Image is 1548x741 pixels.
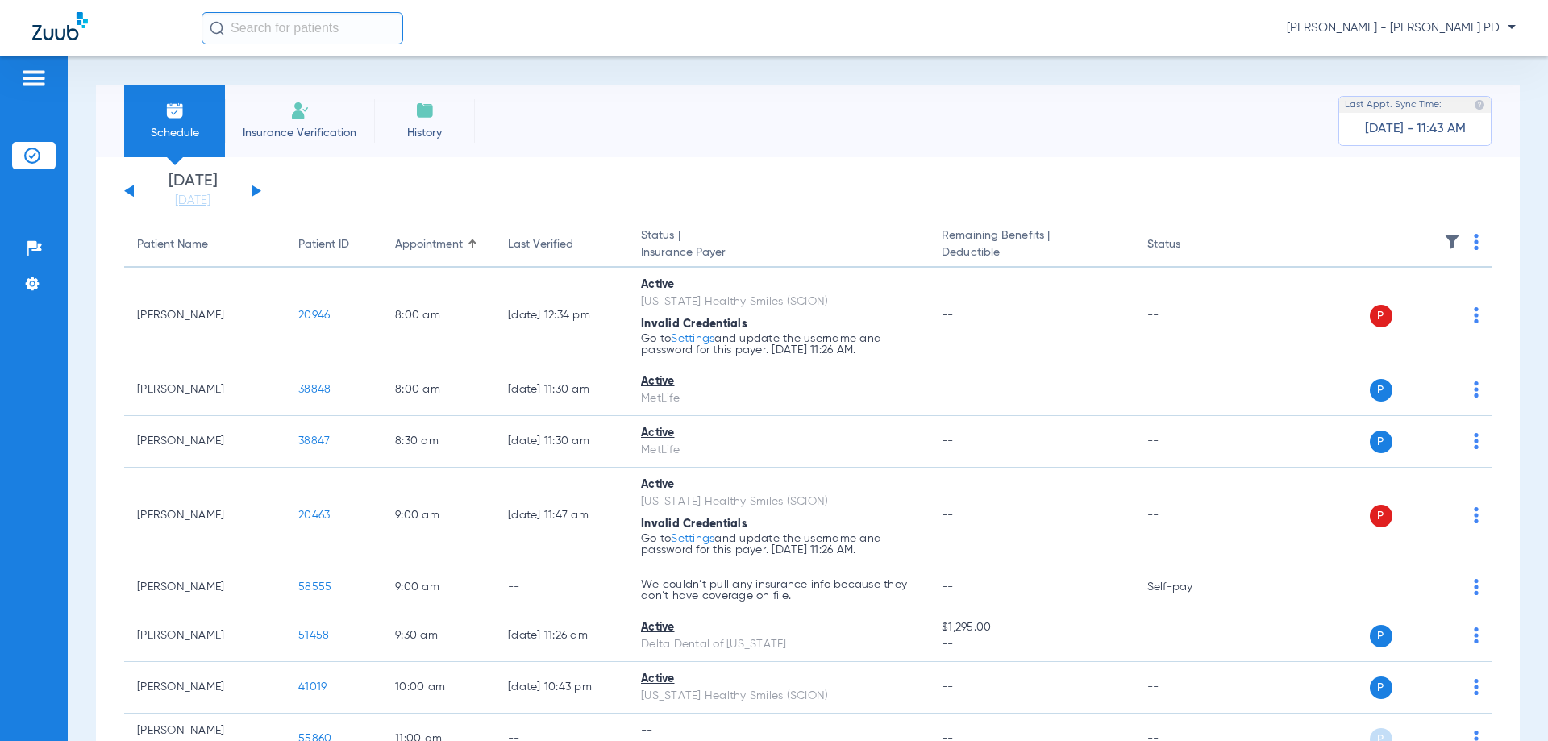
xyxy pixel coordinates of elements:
span: -- [942,681,954,693]
span: -- [942,581,954,593]
a: Settings [671,333,714,344]
span: -- [942,310,954,321]
p: Go to and update the username and password for this payer. [DATE] 11:26 AM. [641,533,916,556]
td: 8:00 AM [382,268,495,364]
span: Invalid Credentials [641,518,747,530]
div: [US_STATE] Healthy Smiles (SCION) [641,293,916,310]
td: [PERSON_NAME] [124,364,285,416]
div: Patient Name [137,236,273,253]
span: $1,295.00 [942,619,1121,636]
span: 38847 [298,435,330,447]
img: group-dot-blue.svg [1474,234,1479,250]
td: [PERSON_NAME] [124,416,285,468]
div: Active [641,373,916,390]
td: [PERSON_NAME] [124,268,285,364]
div: Active [641,277,916,293]
div: Active [641,619,916,636]
span: 41019 [298,681,327,693]
td: [DATE] 10:43 PM [495,662,628,714]
td: [DATE] 11:47 AM [495,468,628,564]
span: P [1370,676,1392,699]
td: -- [1134,364,1243,416]
div: MetLife [641,442,916,459]
span: P [1370,505,1392,527]
span: -- [942,384,954,395]
img: Schedule [165,101,185,120]
span: -- [942,435,954,447]
th: Remaining Benefits | [929,223,1134,268]
span: Last Appt. Sync Time: [1345,97,1442,113]
input: Search for patients [202,12,403,44]
span: History [386,125,463,141]
div: [US_STATE] Healthy Smiles (SCION) [641,688,916,705]
div: Last Verified [508,236,573,253]
img: group-dot-blue.svg [1474,579,1479,595]
span: Invalid Credentials [641,318,747,330]
div: Active [641,425,916,442]
div: Active [641,671,916,688]
span: -- [942,510,954,521]
span: -- [942,636,1121,653]
div: Active [641,477,916,493]
td: 9:30 AM [382,610,495,662]
img: hamburger-icon [21,69,47,88]
td: -- [1134,416,1243,468]
img: group-dot-blue.svg [1474,433,1479,449]
div: Appointment [395,236,482,253]
img: Manual Insurance Verification [290,101,310,120]
td: -- [1134,610,1243,662]
div: Patient ID [298,236,349,253]
li: [DATE] [144,173,241,209]
span: 58555 [298,581,331,593]
td: 10:00 AM [382,662,495,714]
div: [US_STATE] Healthy Smiles (SCION) [641,493,916,510]
td: [PERSON_NAME] [124,662,285,714]
span: Insurance Payer [641,244,916,261]
span: Schedule [136,125,213,141]
a: Settings [671,533,714,544]
td: [PERSON_NAME] [124,610,285,662]
span: P [1370,305,1392,327]
span: P [1370,431,1392,453]
p: Go to and update the username and password for this payer. [DATE] 11:26 AM. [641,333,916,356]
td: [PERSON_NAME] [124,564,285,610]
div: Patient Name [137,236,208,253]
td: -- [1134,468,1243,564]
div: MetLife [641,390,916,407]
div: Appointment [395,236,463,253]
img: group-dot-blue.svg [1474,307,1479,323]
td: 9:00 AM [382,564,495,610]
span: Deductible [942,244,1121,261]
td: Self-pay [1134,564,1243,610]
span: 38848 [298,384,331,395]
img: group-dot-blue.svg [1474,507,1479,523]
span: P [1370,379,1392,402]
img: History [415,101,435,120]
td: [DATE] 11:30 AM [495,416,628,468]
img: last sync help info [1474,99,1485,110]
td: -- [1134,268,1243,364]
img: Zuub Logo [32,12,88,40]
th: Status [1134,223,1243,268]
td: [DATE] 11:26 AM [495,610,628,662]
a: [DATE] [144,193,241,209]
span: P [1370,625,1392,647]
td: [PERSON_NAME] [124,468,285,564]
div: Patient ID [298,236,369,253]
td: 9:00 AM [382,468,495,564]
img: group-dot-blue.svg [1474,627,1479,643]
td: -- [495,564,628,610]
span: 51458 [298,630,329,641]
td: [DATE] 12:34 PM [495,268,628,364]
iframe: Chat Widget [1467,664,1548,741]
span: [PERSON_NAME] - [PERSON_NAME] PD [1287,20,1516,36]
span: [DATE] - 11:43 AM [1365,121,1466,137]
img: Search Icon [210,21,224,35]
p: We couldn’t pull any insurance info because they don’t have coverage on file. [641,579,916,602]
span: 20463 [298,510,330,521]
th: Status | [628,223,929,268]
img: filter.svg [1444,234,1460,250]
td: 8:00 AM [382,364,495,416]
td: [DATE] 11:30 AM [495,364,628,416]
